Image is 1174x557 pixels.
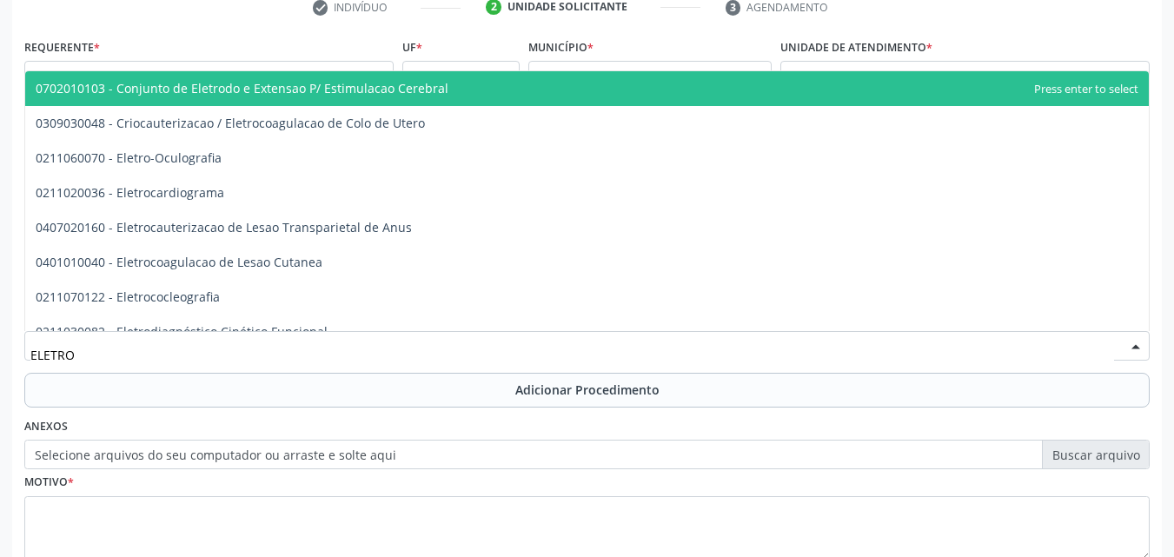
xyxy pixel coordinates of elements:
[515,381,660,399] span: Adicionar Procedimento
[36,115,425,131] span: 0309030048 - Criocauterizacao / Eletrocoagulacao de Colo de Utero
[36,219,412,235] span: 0407020160 - Eletrocauterizacao de Lesao Transparietal de Anus
[36,80,448,96] span: 0702010103 - Conjunto de Eletrodo e Extensao P/ Estimulacao Cerebral
[30,337,1114,372] input: Buscar por procedimento
[36,254,322,270] span: 0401010040 - Eletrocoagulacao de Lesao Cutanea
[24,373,1150,408] button: Adicionar Procedimento
[786,67,1114,84] span: Unidade de Saude da Familia do [PERSON_NAME]
[780,34,932,61] label: Unidade de atendimento
[36,149,222,166] span: 0211060070 - Eletro-Oculografia
[534,67,736,84] span: [PERSON_NAME]
[24,469,74,496] label: Motivo
[36,288,220,305] span: 0211070122 - Eletrococleografia
[36,184,224,201] span: 0211020036 - Eletrocardiograma
[402,34,422,61] label: UF
[528,34,594,61] label: Município
[30,67,358,84] span: Médico(a)
[36,323,328,340] span: 0211030082 - Eletrodiagnóstico Cinético Funcional
[24,34,100,61] label: Requerente
[408,67,484,84] span: AL
[24,414,68,441] label: Anexos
